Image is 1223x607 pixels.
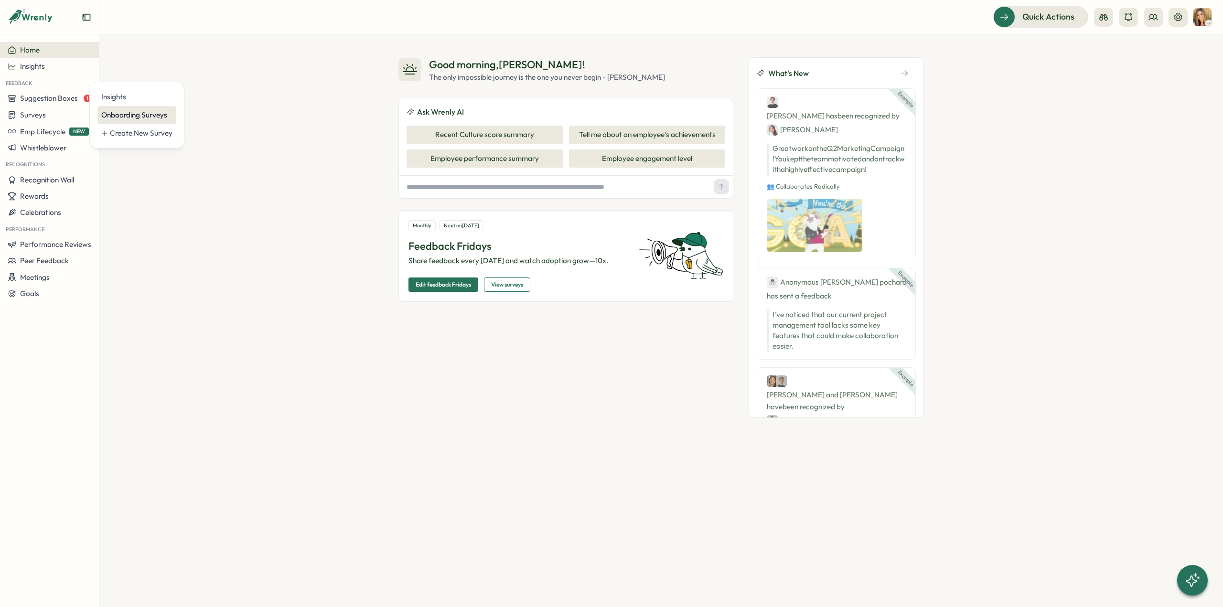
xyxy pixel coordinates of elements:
span: Whistleblower [20,143,66,152]
div: Next on [DATE] [440,220,483,231]
button: Recent Culture score summary [407,126,563,144]
button: Quick Actions [993,6,1088,27]
p: Share feedback every [DATE] and watch adoption grow—10x. [408,256,627,266]
span: Celebrations [20,208,61,217]
span: Emp Lifecycle [20,127,65,136]
img: Recognition Image [767,199,862,252]
span: Goals [20,289,39,298]
div: Anonymous [PERSON_NAME] pochard [767,276,907,288]
img: Jack [776,375,787,387]
p: Feedback Fridays [408,239,627,254]
span: NEW [69,128,89,136]
button: Edit feedback Fridays [408,277,478,292]
span: Meetings [20,273,50,282]
p: I've noticed that our current project management tool lacks some key features that could make col... [772,309,906,351]
img: Carlos [767,415,778,426]
div: [PERSON_NAME] [767,124,838,136]
p: 👥 Collaborates Radically [767,182,906,191]
span: Edit feedback Fridays [416,278,471,291]
span: View surveys [491,278,523,291]
a: Insights [97,88,176,106]
div: Good morning , [PERSON_NAME] ! [429,57,665,72]
a: Create New Survey [97,124,176,142]
img: Jane [767,124,778,136]
button: View surveys [484,277,530,292]
button: Employee engagement level [569,149,726,168]
span: Insights [20,62,45,71]
div: Insights [101,92,172,102]
a: Onboarding Surveys [97,106,176,124]
div: Create New Survey [110,128,172,138]
button: Employee performance summary [407,149,563,168]
span: Peer Feedback [20,256,69,265]
span: Recognition Wall [20,175,74,184]
span: Ask Wrenly AI [417,106,464,118]
img: Ben [767,96,778,108]
div: has sent a feedback [767,276,906,302]
span: Quick Actions [1022,11,1074,23]
span: What's New [768,67,809,79]
span: Surveys [20,110,46,119]
img: Cassie [767,375,778,387]
img: Tarin O'Neill [1193,8,1212,26]
span: Home [20,45,40,54]
span: Suggestion Boxes [20,94,78,103]
div: The only impossible journey is the one you never begin - [PERSON_NAME] [429,72,665,83]
div: Monthly [408,220,436,231]
span: Performance Reviews [20,240,91,249]
div: [PERSON_NAME] has been recognized by [767,96,906,136]
button: Expand sidebar [82,12,91,22]
span: Rewards [20,192,49,201]
div: [PERSON_NAME] [767,415,838,426]
div: Onboarding Surveys [101,110,172,120]
p: Great work on the Q2 Marketing Campaign! You kept the team motivated and on track with a highly e... [767,143,906,175]
button: Tell me about an employee's achievements [569,126,726,144]
div: [PERSON_NAME] and [PERSON_NAME] have been recognized by [767,375,906,426]
span: 1 [84,95,91,102]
